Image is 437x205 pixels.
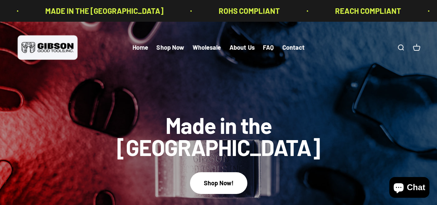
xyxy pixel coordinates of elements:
a: Shop Now [156,44,184,51]
a: Contact [282,44,305,51]
inbox-online-store-chat: Shopify online store chat [387,177,431,199]
split-lines: Made in the [GEOGRAPHIC_DATA] [84,134,353,160]
div: Shop Now! [204,178,234,188]
a: About Us [229,44,255,51]
a: Wholesale [192,44,221,51]
a: FAQ [263,44,274,51]
p: ROHS COMPLIANT [218,5,279,17]
button: Shop Now! [190,172,247,194]
p: MADE IN THE [GEOGRAPHIC_DATA] [45,5,163,17]
p: REACH COMPLIANT [334,5,400,17]
a: Home [132,44,148,51]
